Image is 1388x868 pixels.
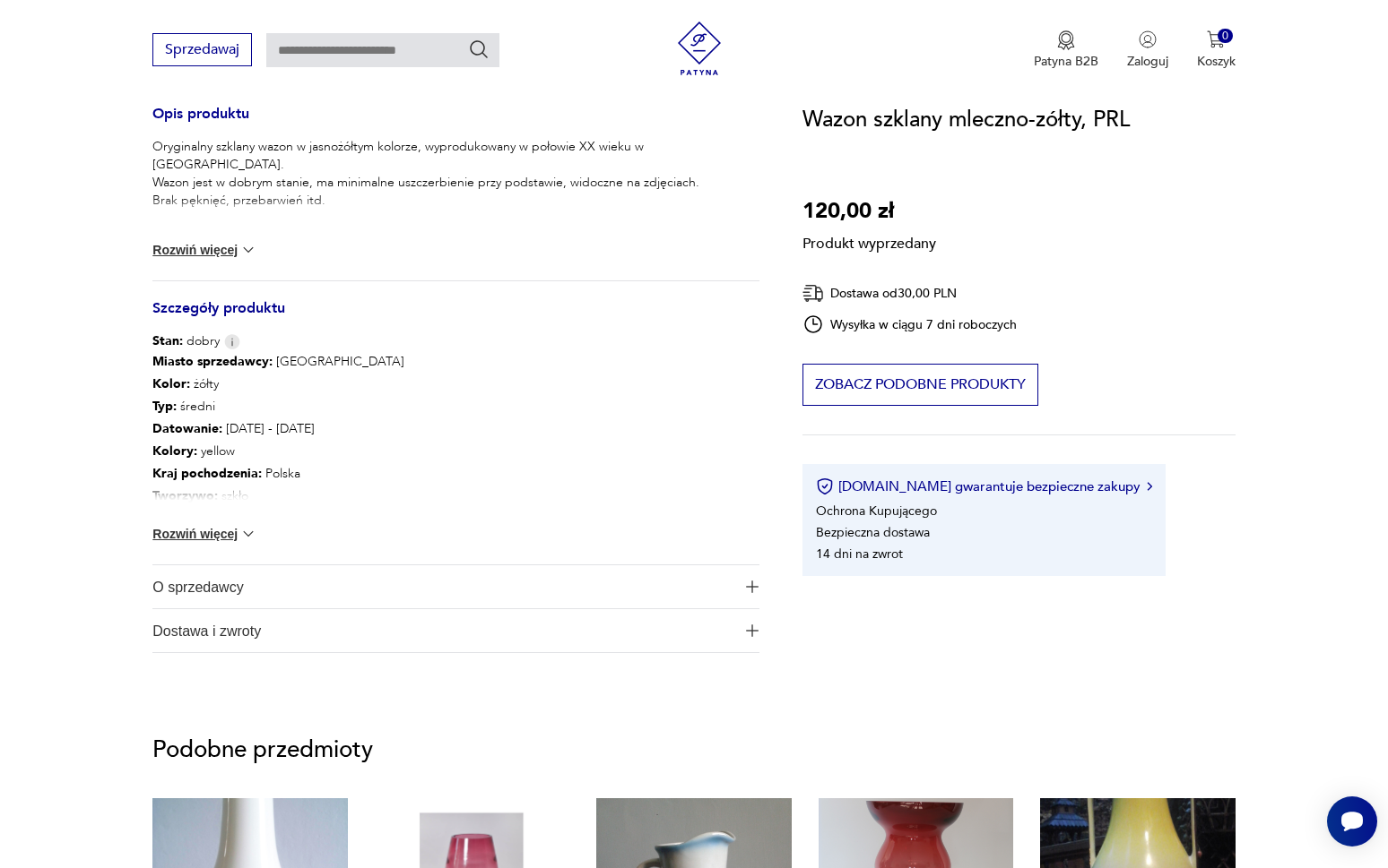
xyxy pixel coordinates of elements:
img: chevron down [239,241,257,259]
b: Stan: [152,332,183,349]
p: Produkt wyprzedany [802,228,936,254]
button: Zobacz podobne produkty [802,364,1038,406]
button: 0Koszyk [1197,30,1236,70]
a: Ikona medaluPatyna B2B [1034,30,1098,70]
p: średni [152,395,588,417]
img: Ikonka użytkownika [1139,30,1157,48]
img: Info icon [224,334,240,349]
h3: Szczegóły produktu [152,303,759,332]
p: szkło [152,485,588,507]
span: dobry [152,332,220,350]
b: Kolory : [152,443,197,460]
span: Dostawa i zwroty [152,609,734,652]
p: [DATE] - [DATE] [152,417,588,440]
img: Ikona dostawy [802,282,824,305]
button: Zaloguj [1127,30,1168,70]
p: Patyna B2B [1034,53,1098,70]
button: Szukaj [468,39,490,60]
img: Ikona plusa [746,624,759,637]
b: Tworzywo : [152,487,218,504]
li: 14 dni na zwrot [816,546,903,563]
p: Podobne przedmioty [152,739,1235,761]
b: Miasto sprzedawcy : [152,353,273,370]
a: Sprzedawaj [152,45,252,57]
img: Ikona plusa [746,580,759,593]
img: Ikona koszyka [1207,30,1225,48]
span: O sprzedawcy [152,565,734,608]
button: Sprzedawaj [152,33,252,66]
button: [DOMAIN_NAME] gwarantuje bezpieczne zakupy [816,477,1152,495]
h3: Opis produktu [152,108,759,138]
button: Patyna B2B [1034,30,1098,70]
img: Patyna - sklep z meblami i dekoracjami vintage [672,21,726,75]
img: Ikona certyfikatu [816,477,834,495]
button: Rozwiń więcej [152,525,256,543]
b: Kraj pochodzenia : [152,465,262,482]
img: Ikona medalu [1057,30,1075,50]
button: Ikona plusaO sprzedawcy [152,565,759,608]
p: yellow [152,440,588,462]
div: Wysyłka w ciągu 7 dni roboczych [802,314,1018,335]
iframe: Smartsupp widget button [1327,796,1377,847]
b: Datowanie : [152,420,222,437]
p: Koszyk [1197,53,1236,70]
p: [GEOGRAPHIC_DATA] [152,350,588,373]
p: Polska [152,462,588,485]
b: Kolor: [152,375,190,392]
p: Oryginalny szklany wazon w jasnożółtym kolorze, wyprodukowany w połowie XX wieku w [GEOGRAPHIC_DA... [152,138,759,210]
li: Ochrona Kupującego [816,503,937,520]
img: chevron down [239,525,257,543]
button: Ikona plusaDostawa i zwroty [152,609,759,652]
div: Dostawa od 30,00 PLN [802,282,1018,305]
b: Typ : [152,398,177,415]
p: 120,00 zł [802,194,936,228]
li: Bezpieczna dostawa [816,524,930,541]
h1: Wazon szklany mleczno-zółty, PRL [802,103,1130,137]
p: Zaloguj [1127,53,1168,70]
p: żółty [152,373,588,395]
div: 0 [1218,29,1233,44]
img: Ikona strzałki w prawo [1147,482,1152,491]
button: Rozwiń więcej [152,241,256,259]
